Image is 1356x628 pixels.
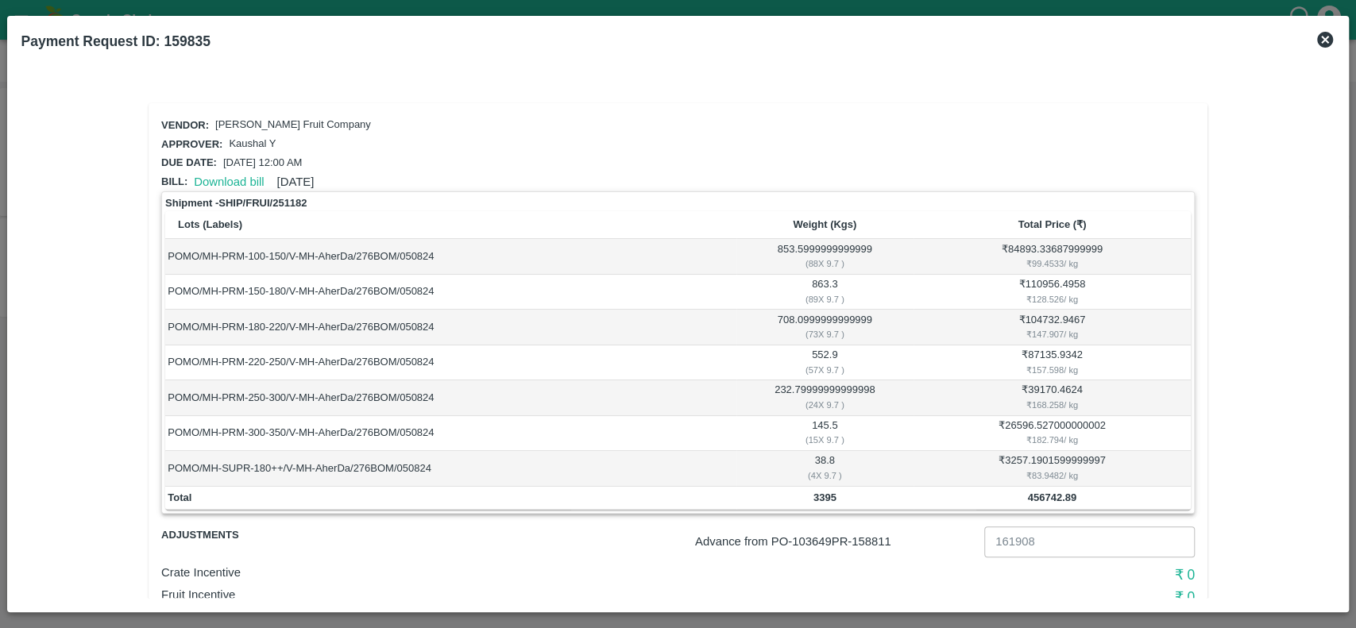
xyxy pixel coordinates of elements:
td: 863.3 [736,275,914,310]
b: Weight (Kgs) [793,218,856,230]
div: ( 57 X 9.7 ) [739,363,911,377]
b: 456742.89 [1028,491,1076,503]
td: ₹ 87135.9342 [914,345,1191,380]
td: 145.5 [736,416,914,451]
td: POMO/MH-PRM-220-250/V-MH-AherDa/276BOM/050824 [165,345,736,380]
b: Total [168,491,191,503]
span: Due date: [161,156,217,168]
td: POMO/MH-PRM-150-180/V-MH-AherDa/276BOM/050824 [165,275,736,310]
div: ( 15 X 9.7 ) [739,433,911,447]
p: Crate Incentive [161,564,850,581]
td: 552.9 [736,345,914,380]
b: Total Price (₹) [1018,218,1086,230]
div: ( 89 X 9.7 ) [739,292,911,306]
h6: ₹ 0 [850,586,1195,608]
p: Advance from PO- 103649 PR- 158811 [695,533,978,550]
p: Fruit Incentive [161,586,850,603]
div: ( 88 X 9.7 ) [739,256,911,271]
span: Adjustments [161,526,334,545]
div: ₹ 147.907 / kg [916,327,1188,341]
td: ₹ 26596.527000000002 [914,416,1191,451]
div: ₹ 168.258 / kg [916,398,1188,412]
p: [PERSON_NAME] Fruit Company [215,118,371,133]
td: ₹ 3257.1901599999997 [914,451,1191,486]
td: POMO/MH-PRM-100-150/V-MH-AherDa/276BOM/050824 [165,239,736,274]
p: [DATE] 12:00 AM [223,156,302,171]
div: ₹ 182.794 / kg [916,433,1188,447]
div: ( 24 X 9.7 ) [739,398,911,412]
span: Vendor: [161,119,209,131]
div: ₹ 157.598 / kg [916,363,1188,377]
td: POMO/MH-PRM-180-220/V-MH-AherDa/276BOM/050824 [165,310,736,345]
td: POMO/MH-SUPR-180++/V-MH-AherDa/276BOM/050824 [165,451,736,486]
input: Advance [984,526,1195,557]
div: ( 4 X 9.7 ) [739,468,911,483]
td: ₹ 104732.9467 [914,310,1191,345]
p: Kaushal Y [229,137,276,152]
span: Approver: [161,138,222,150]
td: POMO/MH-PRM-250-300/V-MH-AherDa/276BOM/050824 [165,380,736,415]
td: 232.79999999999998 [736,380,914,415]
strong: Shipment - SHIP/FRUI/251182 [165,195,307,211]
span: [DATE] [277,175,315,188]
span: Bill: [161,175,187,187]
td: ₹ 84893.33687999999 [914,239,1191,274]
a: Download bill [194,175,264,188]
td: 708.0999999999999 [736,310,914,345]
div: ₹ 99.4533 / kg [916,256,1188,271]
td: 38.8 [736,451,914,486]
h6: ₹ 0 [850,564,1195,586]
b: Lots (Labels) [178,218,242,230]
td: 853.5999999999999 [736,239,914,274]
b: Payment Request ID: 159835 [21,33,211,49]
td: ₹ 110956.4958 [914,275,1191,310]
td: POMO/MH-PRM-300-350/V-MH-AherDa/276BOM/050824 [165,416,736,451]
div: ₹ 128.526 / kg [916,292,1188,306]
div: ₹ 83.9482 / kg [916,468,1188,483]
td: ₹ 39170.4624 [914,380,1191,415]
div: ( 73 X 9.7 ) [739,327,911,341]
b: 3395 [813,491,836,503]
